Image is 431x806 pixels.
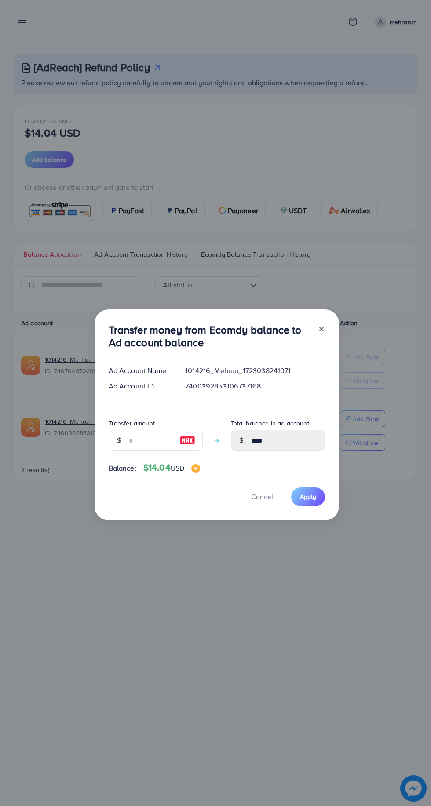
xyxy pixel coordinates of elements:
h3: Transfer money from Ecomdy balance to Ad account balance [109,323,311,349]
div: Ad Account ID [102,381,179,391]
button: Cancel [240,487,284,506]
button: Apply [291,487,325,506]
img: image [191,464,200,473]
label: Transfer amount [109,419,155,428]
h4: $14.04 [143,462,200,473]
span: Apply [300,492,316,501]
img: image [179,435,195,446]
span: Balance: [109,463,136,473]
label: Total balance in ad account [231,419,309,428]
span: USD [171,463,184,473]
div: 7400392853106737168 [178,381,332,391]
div: 1014216_Mehran_1723038241071 [178,366,332,376]
span: Cancel [251,492,273,501]
div: Ad Account Name [102,366,179,376]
